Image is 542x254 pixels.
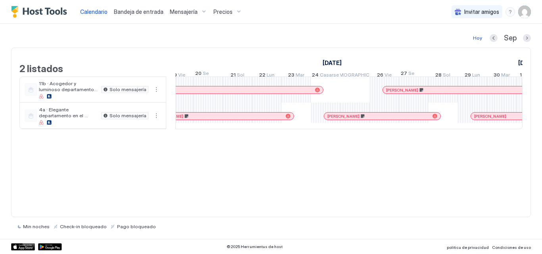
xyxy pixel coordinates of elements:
[231,72,236,78] font: 21
[23,223,50,229] font: Min noches
[227,244,231,249] font: ©
[504,34,517,43] span: Sep
[288,72,294,78] font: 23
[229,70,246,82] a: 21 de septiembre de 2025
[114,8,163,16] a: Bandeja de entrada
[170,70,187,82] a: 19 de septiembre de 2025
[518,6,531,18] div: Perfil de usuario
[39,80,98,98] font: 11b · Acogedor y luminoso departamento en [GEOGRAPHIC_DATA]
[435,72,442,78] font: 28
[267,72,275,78] font: Lun
[375,70,394,82] a: 26 de septiembre de 2025
[492,70,512,82] a: 30 de septiembre de 2025
[331,72,386,78] font: [DEMOGRAPHIC_DATA]
[152,111,161,120] div: menú
[170,8,198,15] font: Mensajería
[464,8,499,15] font: Invitar amigos
[257,70,277,82] a: 22 de septiembre de 2025
[443,72,450,78] font: Sol
[152,111,161,120] button: Más opciones
[516,57,539,69] a: 1 de octubre de 2025
[296,72,304,78] font: Mar
[386,88,418,92] font: [PERSON_NAME]
[237,72,244,78] font: Sol
[195,70,202,76] font: 20
[408,70,421,82] font: Se sentó
[520,72,522,78] font: 1
[203,70,216,82] font: Se sentó
[433,70,452,82] a: 28 de septiembre de 2025
[11,6,71,18] a: Logotipo de Host Tools
[492,243,531,251] a: Condiciones de uso
[465,72,471,78] font: 29
[472,72,480,78] font: Lun
[494,72,500,78] font: 30
[39,107,88,124] font: 4a · Elegante departamento en el corazón de Recoleta
[377,72,383,78] font: 26
[323,59,342,66] font: [DATE]
[80,8,108,16] a: Calendario
[472,33,483,43] button: Hoy
[327,114,359,118] font: [PERSON_NAME]
[463,70,482,82] a: 29 de septiembre de 2025
[401,70,407,76] font: 27
[322,70,388,82] a: 25 de septiembre de 2025
[19,63,63,74] font: 2 listados
[213,8,233,15] font: Precios
[505,7,515,17] div: menú
[384,72,392,78] font: Vie
[490,34,498,42] button: Mes anterior
[321,57,344,69] a: 15 de septiembre de 2025
[110,113,146,118] font: Solo mensajería
[193,69,223,84] a: 20 de septiembre de 2025
[60,223,107,229] font: Check-in bloqueado
[117,223,156,229] font: Pago bloqueado
[473,35,482,41] font: Hoy
[38,243,62,250] a: Tienda Google Play
[11,243,35,250] a: Tienda de aplicaciones
[399,69,428,84] a: 27 de septiembre de 2025
[114,8,163,15] font: Bandeja de entrada
[110,86,146,92] font: Solo mensajería
[447,243,489,251] a: política de privacidad
[447,245,489,250] font: política de privacidad
[259,72,265,78] font: 22
[178,72,185,78] font: Vie
[501,72,510,78] font: Mar
[152,85,161,94] button: Más opciones
[231,244,283,249] font: 2025 Herramientas de host
[523,34,531,42] button: Mes próximo
[474,114,506,118] font: [PERSON_NAME]
[312,72,319,78] font: 24
[492,245,531,250] font: Condiciones de uso
[320,72,339,78] font: Casarse
[518,59,537,66] font: [DATE]
[152,85,161,94] div: menú
[286,70,306,82] a: 23 de septiembre de 2025
[310,70,341,82] a: 24 de septiembre de 2025
[80,8,108,15] font: Calendario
